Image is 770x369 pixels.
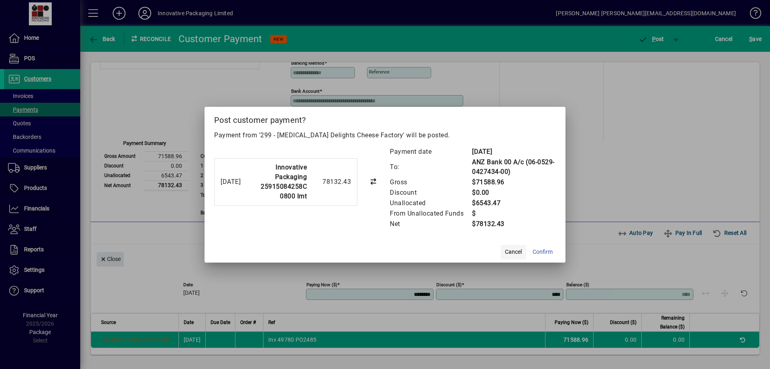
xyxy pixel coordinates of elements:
[389,208,472,219] td: From Unallocated Funds
[529,245,556,259] button: Confirm
[472,157,556,177] td: ANZ Bank 00 A/c (06-0529-0427434-00)
[389,147,472,157] td: Payment date
[214,130,556,140] p: Payment from '299 - [MEDICAL_DATA] Delights Cheese Factory' will be posted.
[389,219,472,229] td: Net
[389,177,472,188] td: Gross
[389,157,472,177] td: To:
[205,107,565,130] h2: Post customer payment?
[311,177,351,187] div: 78132.43
[533,248,553,256] span: Confirm
[389,188,472,198] td: Discount
[389,198,472,208] td: Unallocated
[472,177,556,188] td: $71588.96
[261,163,307,200] strong: Innovative Packaging 25915084258C 0800 Imt
[472,219,556,229] td: $78132.43
[472,147,556,157] td: [DATE]
[500,245,526,259] button: Cancel
[472,208,556,219] td: $
[221,177,241,187] div: [DATE]
[472,198,556,208] td: $6543.47
[505,248,522,256] span: Cancel
[472,188,556,198] td: $0.00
